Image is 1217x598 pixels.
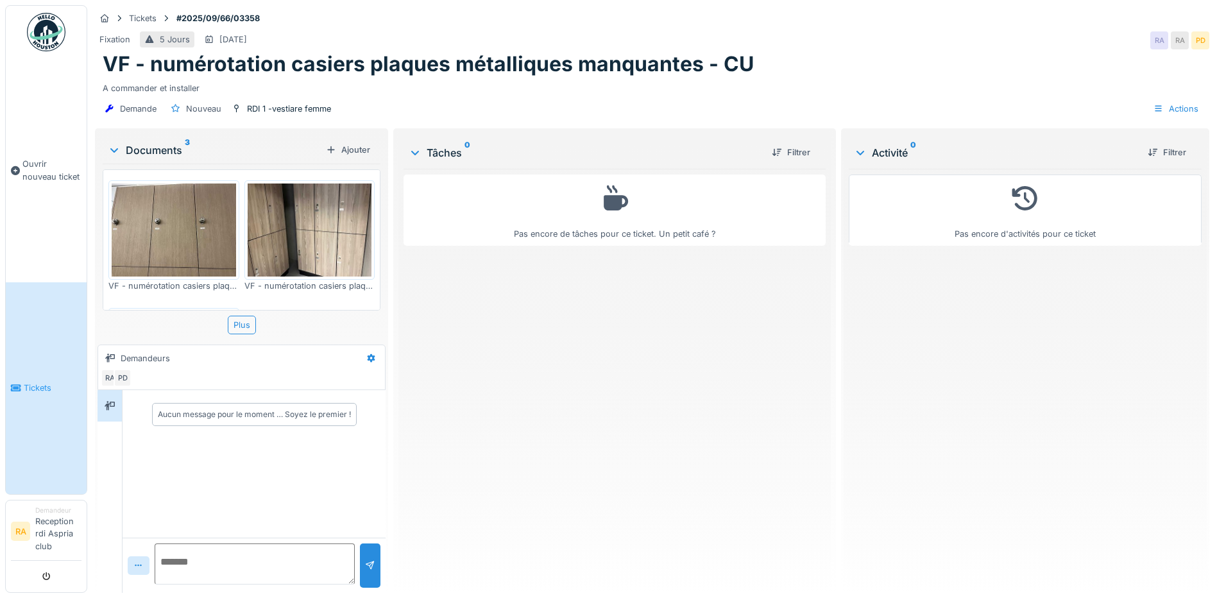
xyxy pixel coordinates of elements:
a: Ouvrir nouveau ticket [6,58,87,282]
img: 8of2nwq6a0mqde6gb8vfqo1zsr1x [248,184,372,277]
sup: 3 [185,142,190,158]
div: Demandeur [35,506,81,515]
div: A commander et installer [103,77,1202,94]
div: RA [1150,31,1168,49]
div: RA [101,369,119,387]
img: yu8ldgbi6s2g7dbb7hpp1o84yic1 [112,184,236,277]
div: RA [1171,31,1189,49]
div: Filtrer [767,144,815,161]
img: Badge_color-CXgf-gQk.svg [27,13,65,51]
div: Filtrer [1143,144,1191,161]
div: [DATE] [219,33,247,46]
li: RA [11,522,30,541]
div: Demande [120,103,157,115]
div: 5 Jours [160,33,190,46]
div: RDI 1 -vestiare femme [247,103,331,115]
div: Aucun message pour le moment … Soyez le premier ! [158,409,351,420]
div: VF - numérotation casiers plaques métalliques-.jpg [108,280,239,292]
span: Ouvrir nouveau ticket [22,158,81,182]
div: Pas encore d'activités pour ce ticket [857,180,1193,240]
h1: VF - numérotation casiers plaques métalliques manquantes - CU [103,52,754,76]
div: Tâches [409,145,762,160]
a: RA DemandeurReception rdi Aspria club [11,506,81,561]
li: Reception rdi Aspria club [35,506,81,558]
a: Tickets [6,282,87,494]
div: Documents [108,142,321,158]
div: Actions [1148,99,1204,118]
div: Nouveau [186,103,221,115]
sup: 0 [464,145,470,160]
div: Plus [228,316,256,334]
div: PD [114,369,132,387]
div: Tickets [129,12,157,24]
div: Ajouter [321,141,375,158]
span: Tickets [24,382,81,394]
div: Pas encore de tâches pour ce ticket. Un petit café ? [412,180,817,240]
strong: #2025/09/66/03358 [171,12,265,24]
div: PD [1191,31,1209,49]
div: Activité [854,145,1137,160]
div: Demandeurs [121,352,170,364]
div: Fixation [99,33,130,46]
sup: 0 [910,145,916,160]
div: VF - numérotation casiers plaques métalliques.jpg [244,280,375,292]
